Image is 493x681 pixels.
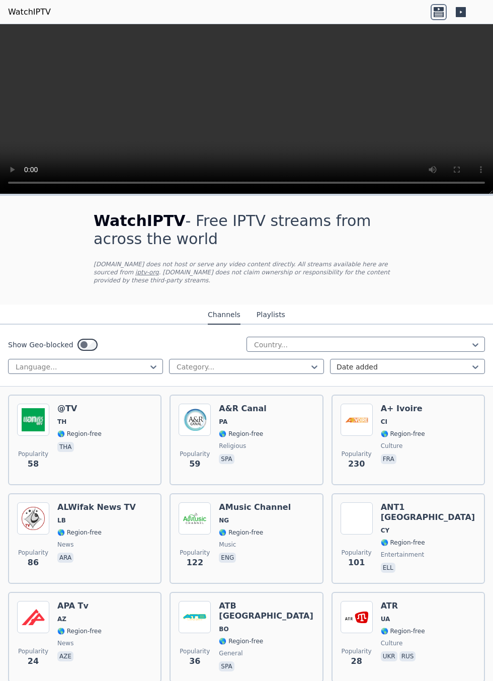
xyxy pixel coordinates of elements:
span: Popularity [180,450,210,458]
span: 🌎 Region-free [219,637,263,645]
p: rus [399,651,416,661]
h6: AMusic Channel [219,502,291,512]
p: aze [57,651,73,661]
img: A&R Canal [179,404,211,436]
span: Popularity [342,450,372,458]
p: ara [57,553,73,563]
p: spa [219,661,234,671]
span: 230 [348,458,365,470]
span: 36 [189,655,200,667]
img: A+ Ivoire [341,404,373,436]
a: WatchIPTV [8,6,51,18]
span: CY [381,526,390,535]
span: 28 [351,655,362,667]
img: AMusic Channel [179,502,211,535]
p: ukr [381,651,397,661]
span: CI [381,418,387,426]
span: 🌎 Region-free [57,627,102,635]
h6: ANT1 [GEOGRAPHIC_DATA] [381,502,476,522]
span: Popularity [342,549,372,557]
span: PA [219,418,227,426]
span: TH [57,418,66,426]
button: Playlists [257,306,285,325]
span: 🌎 Region-free [381,430,425,438]
img: @TV [17,404,49,436]
span: religious [219,442,246,450]
span: AZ [57,615,66,623]
h6: A&R Canal [219,404,266,414]
p: [DOMAIN_NAME] does not host or serve any video content directly. All streams available here are s... [94,260,399,284]
h6: ATR [381,601,425,611]
span: Popularity [180,647,210,655]
img: ALWifak News TV [17,502,49,535]
p: ell [381,563,395,573]
label: Show Geo-blocked [8,340,73,350]
span: 59 [189,458,200,470]
span: 101 [348,557,365,569]
h6: @TV [57,404,102,414]
span: 🌎 Region-free [57,528,102,537]
span: news [57,541,73,549]
span: culture [381,442,403,450]
span: BO [219,625,228,633]
span: Popularity [180,549,210,557]
h6: ALWifak News TV [57,502,136,512]
span: entertainment [381,551,425,559]
span: NG [219,516,229,524]
span: LB [57,516,66,524]
a: iptv-org [135,269,159,276]
span: Popularity [342,647,372,655]
p: eng [219,553,236,563]
span: Popularity [18,549,48,557]
span: 🌎 Region-free [381,539,425,547]
span: 58 [28,458,39,470]
span: 🌎 Region-free [381,627,425,635]
img: ANT1 Cyprus [341,502,373,535]
span: music [219,541,236,549]
span: 86 [28,557,39,569]
img: ATR [341,601,373,633]
span: 🌎 Region-free [57,430,102,438]
span: Popularity [18,647,48,655]
span: 🌎 Region-free [219,430,263,438]
h6: ATB [GEOGRAPHIC_DATA] [219,601,314,621]
span: culture [381,639,403,647]
button: Channels [208,306,240,325]
p: fra [381,454,396,464]
span: 122 [187,557,203,569]
span: UA [381,615,390,623]
span: general [219,649,242,657]
span: WatchIPTV [94,212,186,230]
p: spa [219,454,234,464]
h1: - Free IPTV streams from across the world [94,212,399,248]
h6: APA Tv [57,601,102,611]
span: 🌎 Region-free [219,528,263,537]
img: APA Tv [17,601,49,633]
img: ATB La Paz [179,601,211,633]
h6: A+ Ivoire [381,404,425,414]
span: 24 [28,655,39,667]
span: news [57,639,73,647]
span: Popularity [18,450,48,458]
p: tha [57,442,74,452]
